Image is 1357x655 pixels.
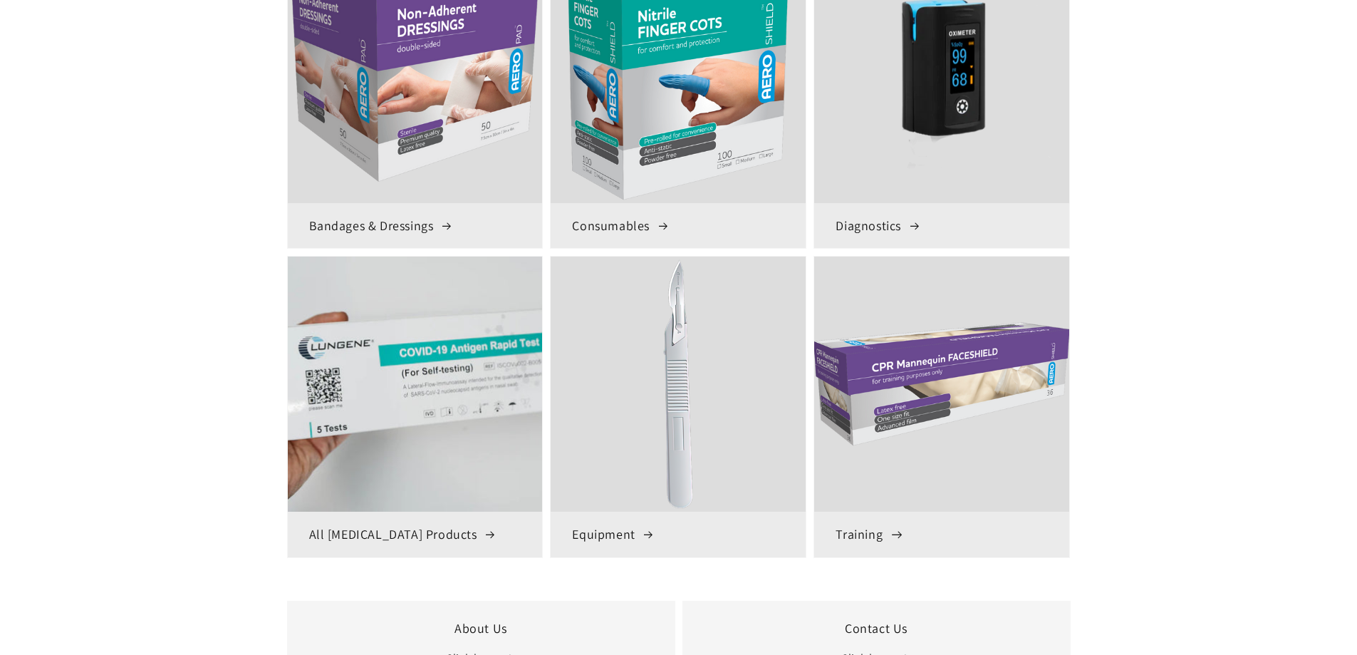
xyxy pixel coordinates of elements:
a: All Covid-19 Products All [MEDICAL_DATA] Products [287,256,544,557]
h3: About Us [305,619,657,638]
a: Training Training [813,256,1070,557]
img: Training [811,253,1073,516]
h3: Diagnostics [836,217,1048,234]
h3: All [MEDICAL_DATA] Products [309,526,521,542]
h3: Equipment [572,526,784,542]
h3: Consumables [572,217,784,234]
a: Equipment Equipment [550,256,806,557]
img: All Covid-19 Products [288,257,543,512]
img: Equipment [551,257,806,512]
h3: Contact Us [700,619,1053,638]
h3: Bandages & Dressings [309,217,521,234]
h3: Training [836,526,1048,542]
